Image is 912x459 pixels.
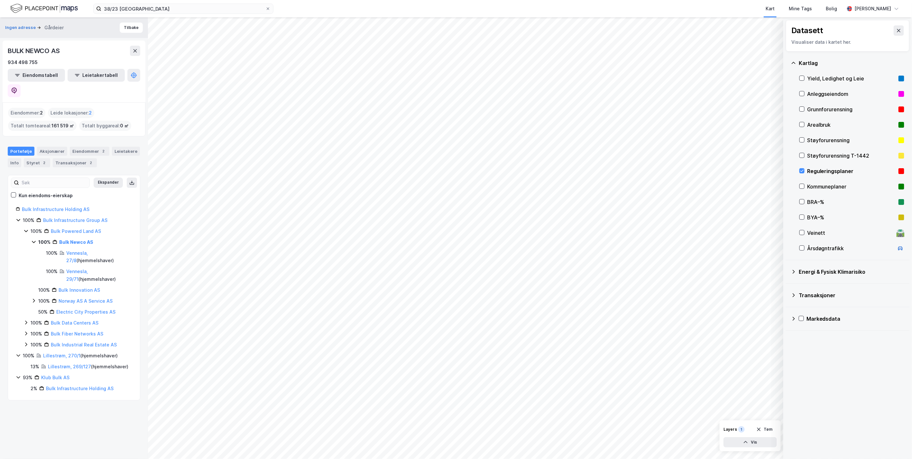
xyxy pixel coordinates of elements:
[38,308,48,316] div: 50%
[51,342,117,347] a: Bulk Industrial Real Estate AS
[807,183,896,190] div: Kommuneplaner
[37,147,67,156] div: Aksjonærer
[43,217,107,223] a: Bulk Infrastructure Group AS
[807,106,896,113] div: Grunnforurensning
[44,24,64,32] div: Gårdeier
[807,167,896,175] div: Reguleringsplaner
[807,198,896,206] div: BRA–%
[38,286,50,294] div: 100%
[88,160,94,166] div: 2
[41,375,69,380] a: Klub Bulk AS
[56,309,115,315] a: Electric City Properties AS
[766,5,775,13] div: Kart
[807,214,896,221] div: BYA–%
[855,5,891,13] div: [PERSON_NAME]
[70,147,109,156] div: Eiendommer
[51,331,103,336] a: Bulk Fiber Networks AS
[48,363,128,371] div: ( hjemmelshaver )
[31,330,42,338] div: 100%
[10,3,78,14] img: logo.f888ab2527a4732fd821a326f86c7f29.svg
[791,38,904,46] div: Visualiser data i kartet her.
[807,152,896,160] div: Støyforurensning T-1442
[100,148,107,154] div: 2
[89,109,92,117] span: 2
[5,24,37,31] button: Ingen adresse
[59,298,113,304] a: Norway AS A Service AS
[43,353,80,358] a: Lillestrøm, 270/1
[101,4,265,14] input: Søk på adresse, matrikkel, gårdeiere, leietakere eller personer
[66,269,88,282] a: Vennesla, 29/71
[23,352,34,360] div: 100%
[48,364,91,369] a: Lillestrøm, 269/127
[896,229,905,237] div: 🛣️
[23,216,34,224] div: 100%
[46,386,114,391] a: Bulk Infrastructure Holding AS
[23,374,32,381] div: 93%
[19,178,89,188] input: Søk
[8,69,65,82] button: Eiendomstabell
[791,25,823,36] div: Datasett
[8,108,45,118] div: Eiendommer :
[880,428,912,459] iframe: Chat Widget
[51,320,98,326] a: Bulk Data Centers AS
[723,437,777,447] button: Vis
[53,158,97,167] div: Transaksjoner
[68,69,125,82] button: Leietakertabell
[807,244,894,252] div: Årsdøgntrafikk
[46,249,58,257] div: 100%
[789,5,812,13] div: Mine Tags
[38,238,51,246] div: 100%
[31,227,42,235] div: 100%
[8,121,77,131] div: Totalt tomteareal :
[66,268,132,283] div: ( hjemmelshaver )
[51,228,101,234] a: Bulk Powered Land AS
[738,426,745,433] div: 1
[807,121,896,129] div: Arealbruk
[40,109,43,117] span: 2
[43,352,118,360] div: ( hjemmelshaver )
[799,59,904,67] div: Kartlag
[826,5,837,13] div: Bolig
[51,122,74,130] span: 161 519 ㎡
[8,158,21,167] div: Info
[94,178,123,188] button: Ekspander
[120,122,129,130] span: 0 ㎡
[31,341,42,349] div: 100%
[19,192,73,199] div: Kun eiendoms-eierskap
[79,121,131,131] div: Totalt byggareal :
[48,108,94,118] div: Leide lokasjoner :
[66,249,132,265] div: ( hjemmelshaver )
[8,59,38,66] div: 934 498 755
[752,424,777,435] button: Tøm
[8,46,61,56] div: BULK NEWCO AS
[22,207,89,212] a: Bulk Infrastructure Holding AS
[31,319,42,327] div: 100%
[807,136,896,144] div: Støyforurensning
[723,427,737,432] div: Layers
[880,428,912,459] div: Kontrollprogram for chat
[799,291,904,299] div: Transaksjoner
[807,75,896,82] div: Yield, Ledighet og Leie
[807,90,896,98] div: Anleggseiendom
[41,160,48,166] div: 2
[59,239,93,245] a: Bulk Newco AS
[38,297,50,305] div: 100%
[807,229,894,237] div: Veinett
[46,268,58,275] div: 100%
[31,363,39,371] div: 13%
[24,158,50,167] div: Styret
[59,287,100,293] a: Bulk Innovation AS
[120,23,143,33] button: Tilbake
[806,315,904,323] div: Markedsdata
[112,147,140,156] div: Leietakere
[799,268,904,276] div: Energi & Fysisk Klimarisiko
[8,147,34,156] div: Portefølje
[66,250,88,263] a: Vennesla, 27/8
[31,385,37,392] div: 2%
